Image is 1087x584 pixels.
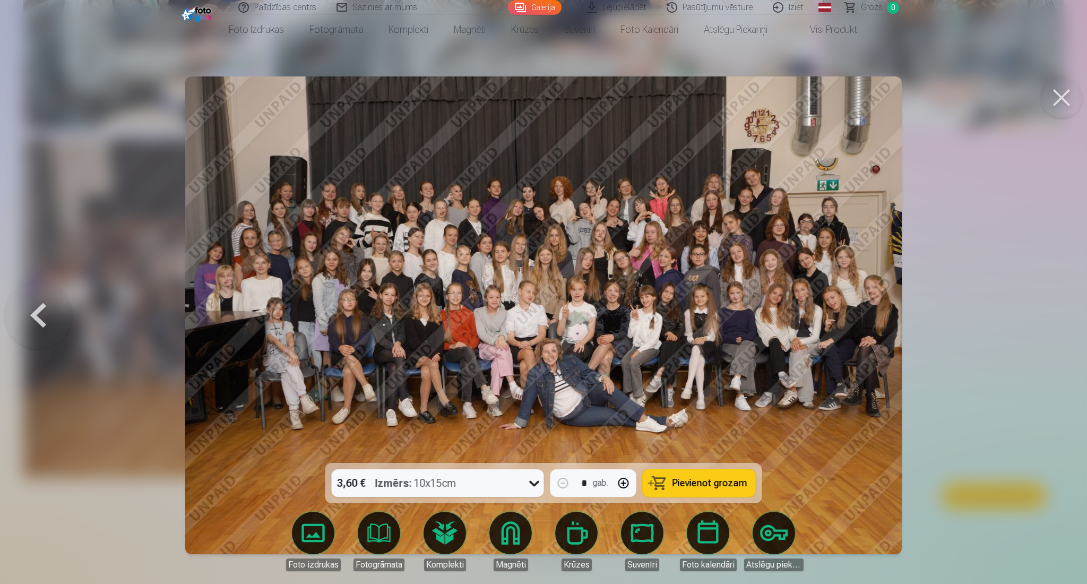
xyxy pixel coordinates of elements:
a: Foto kalendāri [608,15,691,45]
strong: Izmērs : [375,476,412,491]
a: Visi produkti [780,15,872,45]
span: Pievienot grozam [672,478,747,488]
a: Suvenīri [551,15,608,45]
a: Fotogrāmata [297,15,376,45]
div: 10x15cm [375,469,456,497]
a: Komplekti [376,15,441,45]
a: Magnēti [441,15,498,45]
a: Foto izdrukas [216,15,297,45]
img: /fa1 [182,4,214,22]
div: gab. [593,477,609,489]
span: 0 [887,2,899,14]
span: Grozs [861,1,883,14]
button: Pievienot grozam [643,469,756,497]
a: Krūzes [498,15,551,45]
div: 3,60 € [332,469,371,497]
a: Atslēgu piekariņi [691,15,780,45]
